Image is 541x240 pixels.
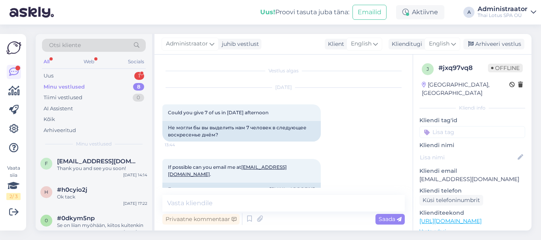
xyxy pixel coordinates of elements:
[45,161,48,166] span: f
[162,67,405,74] div: Vestlus algas
[162,214,240,225] div: Privaatne kommentaar
[133,94,144,102] div: 0
[57,165,147,172] div: Thank you and see you soon!
[44,189,48,195] span: h
[57,193,147,200] div: Ok tack
[351,40,371,48] span: English
[57,215,95,222] span: #0dkym5np
[419,175,525,183] p: [EMAIL_ADDRESS][DOMAIN_NAME]
[42,57,51,67] div: All
[6,164,21,200] div: Vaata siia
[44,115,55,123] div: Kõik
[478,6,536,19] a: AdministraatorThai Lotus SPA OÜ
[49,41,81,49] span: Otsi kliente
[396,5,444,19] div: Aktiivne
[379,215,402,223] span: Saada
[419,116,525,125] p: Kliendi tag'id
[133,83,144,91] div: 8
[6,193,21,200] div: 2 / 3
[44,127,76,134] div: Arhiveeritud
[389,40,422,48] div: Klienditugi
[419,167,525,175] p: Kliendi email
[44,105,73,113] div: AI Assistent
[260,8,349,17] div: Proovi tasuta juba täna:
[419,209,525,217] p: Klienditeekond
[419,195,483,206] div: Küsi telefoninumbrit
[427,66,429,72] span: j
[45,217,48,223] span: 0
[123,172,147,178] div: [DATE] 14:14
[165,142,194,148] span: 13:44
[478,6,528,12] div: Administraator
[478,12,528,19] div: Thai Lotus SPA OÜ
[419,217,482,225] a: [URL][DOMAIN_NAME]
[6,40,21,55] img: Askly Logo
[44,72,53,80] div: Uus
[57,222,147,229] div: Se on liian myöhään, kiitos kuitenkin
[352,5,387,20] button: Emailid
[123,200,147,206] div: [DATE] 17:22
[438,63,488,73] div: # jxq97vq8
[325,40,344,48] div: Klient
[82,57,96,67] div: Web
[488,64,523,72] span: Offline
[463,39,524,49] div: Arhiveeri vestlus
[419,187,525,195] p: Kliendi telefon
[420,153,516,162] input: Lisa nimi
[422,81,509,97] div: [GEOGRAPHIC_DATA], [GEOGRAPHIC_DATA]
[419,126,525,138] input: Lisa tag
[76,140,112,147] span: Minu vestlused
[463,7,474,18] div: A
[219,40,259,48] div: juhib vestlust
[162,84,405,91] div: [DATE]
[44,94,82,102] div: Tiimi vestlused
[419,104,525,111] div: Kliendi info
[166,40,208,48] span: Administraator
[124,229,147,235] div: [DATE] 15:01
[429,40,450,48] span: English
[126,57,146,67] div: Socials
[260,8,275,16] b: Uus!
[44,83,85,91] div: Minu vestlused
[162,121,321,142] div: Не могли бы вы выделить нам 7 человек в следующее воскресенье днём?
[168,164,287,177] span: If possible can you email me at .
[134,72,144,80] div: 1
[162,183,321,203] div: Если возможно, напишите мне на почту .
[419,141,525,149] p: Kliendi nimi
[57,158,139,165] span: fionaelizabethsmyth@gmail.com
[57,186,87,193] span: #h0cyio2j
[419,228,525,235] p: Vaata edasi ...
[168,110,269,115] span: Could you give 7 of us in [DATE] afternoon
